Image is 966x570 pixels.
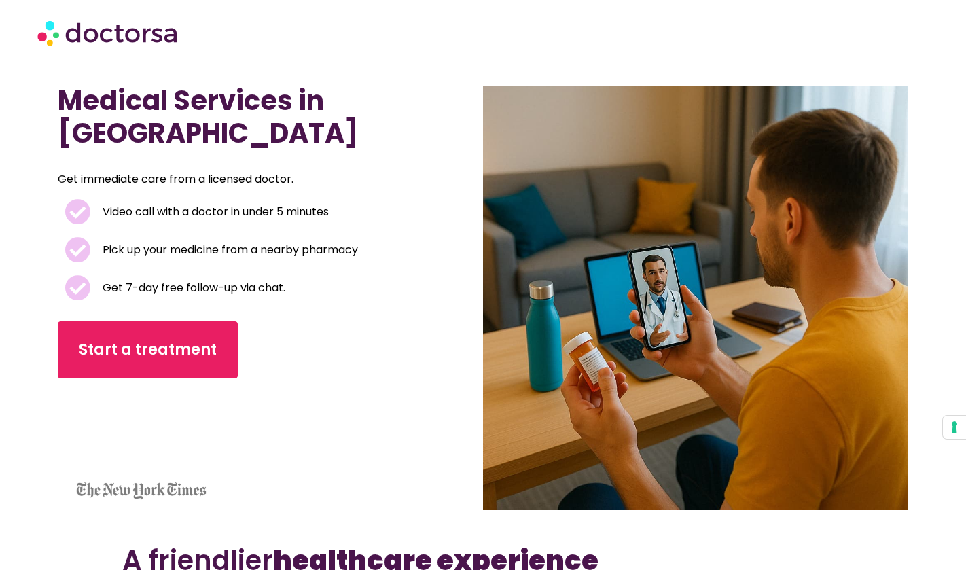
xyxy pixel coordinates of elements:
[58,321,238,378] a: Start a treatment
[943,416,966,439] button: Your consent preferences for tracking technologies
[99,241,358,260] span: Pick up your medicine from a nearby pharmacy
[99,202,329,221] span: Video call with a doctor in under 5 minutes
[65,399,187,501] iframe: Customer reviews powered by Trustpilot
[99,279,285,298] span: Get 7-day free follow-up via chat.
[58,170,387,189] p: Get immediate care from a licensed doctor.
[79,339,217,361] span: Start a treatment
[58,84,419,149] h1: Medical Services in [GEOGRAPHIC_DATA]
